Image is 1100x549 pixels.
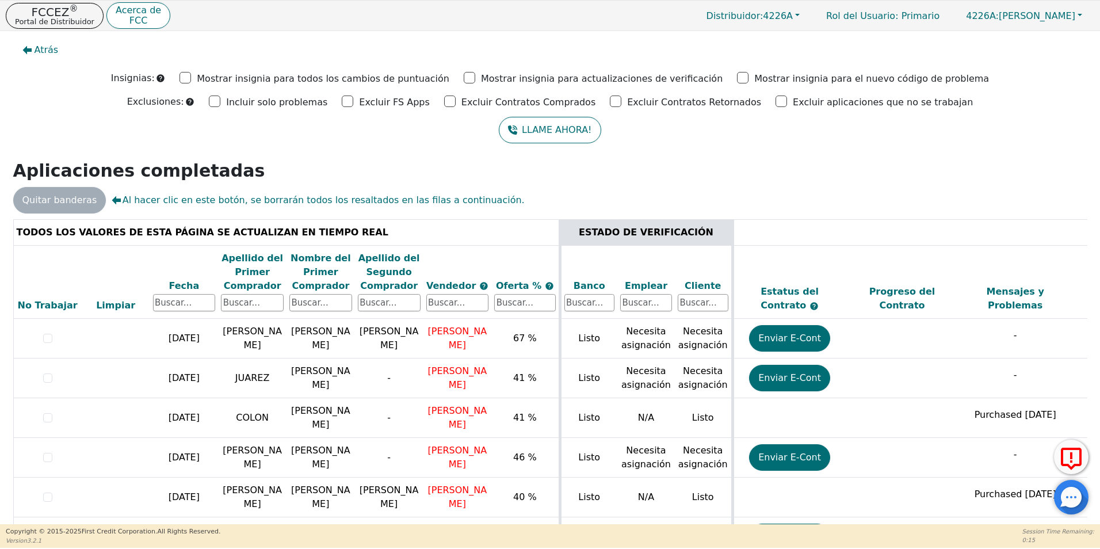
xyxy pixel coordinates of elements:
[358,251,421,293] div: Apellido del Segundo Comprador
[513,372,537,383] span: 41 %
[749,325,830,352] button: Enviar E-Cont
[961,448,1069,462] p: -
[617,478,675,517] td: N/A
[678,279,728,293] div: Cliente
[560,319,617,359] td: Listo
[754,72,989,86] p: Mostrar insignia para el nuevo código de problema
[287,319,355,359] td: [PERSON_NAME]
[116,6,161,15] p: Acerca de
[966,10,999,21] span: 4226A:
[218,398,287,438] td: COLON
[218,359,287,398] td: JUAREZ
[6,536,220,545] p: Version 3.2.1
[150,319,219,359] td: [DATE]
[150,359,219,398] td: [DATE]
[289,294,352,311] input: Buscar...
[617,398,675,438] td: N/A
[127,95,184,109] p: Exclusiones:
[218,319,287,359] td: [PERSON_NAME]
[564,294,615,311] input: Buscar...
[355,438,423,478] td: -
[355,359,423,398] td: -
[153,279,216,293] div: Fecha
[961,368,1069,382] p: -
[85,299,147,312] div: Limpiar
[355,398,423,438] td: -
[481,72,723,86] p: Mostrar insignia para actualizaciones de verificación
[150,438,219,478] td: [DATE]
[428,445,487,470] span: [PERSON_NAME]
[150,398,219,438] td: [DATE]
[226,96,327,109] p: Incluir solo problemas
[499,117,601,143] a: LLAME AHORA!
[15,18,94,25] p: Portal de Distribuidor
[513,491,537,502] span: 40 %
[17,299,79,312] div: No Trabajar
[13,161,265,181] strong: Aplicaciones completadas
[675,359,732,398] td: Necesita asignación
[1022,527,1094,536] p: Session Time Remaining:
[358,294,421,311] input: Buscar...
[617,319,675,359] td: Necesita asignación
[706,10,793,21] span: 4226A
[112,193,524,207] span: Al hacer clic en este botón, se borrarán todos los resaltados en las filas a continuación.
[675,319,732,359] td: Necesita asignación
[197,72,449,86] p: Mostrar insignia para todos los cambios de puntuación
[961,487,1069,501] p: Purchased [DATE]
[15,6,94,18] p: FCCEZ
[426,280,479,291] span: Vendedor
[287,398,355,438] td: [PERSON_NAME]
[17,226,556,239] div: TODOS LOS VALORES DE ESTA PÁGINA SE ACTUALIZAN EN TIEMPO REAL
[359,96,430,109] p: Excluir FS Apps
[627,96,761,109] p: Excluir Contratos Retornados
[560,398,617,438] td: Listo
[218,478,287,517] td: [PERSON_NAME]
[961,408,1069,422] p: Purchased [DATE]
[694,7,812,25] button: Distribuidor:4226A
[826,10,898,21] span: Rol del Usuario :
[620,294,672,311] input: Buscar...
[355,478,423,517] td: [PERSON_NAME]
[966,10,1075,21] span: [PERSON_NAME]
[157,528,220,535] span: All Rights Reserved.
[749,444,830,471] button: Enviar E-Cont
[564,226,728,239] div: ESTADO DE VERIFICACIÓN
[564,279,615,293] div: Banco
[153,294,216,311] input: Buscar...
[355,319,423,359] td: [PERSON_NAME]
[428,326,487,350] span: [PERSON_NAME]
[815,5,951,27] p: Primario
[428,365,487,390] span: [PERSON_NAME]
[749,365,830,391] button: Enviar E-Cont
[560,478,617,517] td: Listo
[287,359,355,398] td: [PERSON_NAME]
[961,285,1069,312] div: Mensajes y Problemas
[513,333,537,344] span: 67 %
[560,438,617,478] td: Listo
[1054,440,1088,474] button: Reportar Error a FCC
[461,96,595,109] p: Excluir Contratos Comprados
[218,438,287,478] td: [PERSON_NAME]
[287,478,355,517] td: [PERSON_NAME]
[620,279,672,293] div: Emplear
[560,359,617,398] td: Listo
[221,294,284,311] input: Buscar...
[815,5,951,27] a: Rol del Usuario: Primario
[494,294,555,311] input: Buscar...
[513,452,537,463] span: 46 %
[675,398,732,438] td: Listo
[428,485,487,509] span: [PERSON_NAME]
[706,10,763,21] span: Distribuidor:
[111,71,155,85] p: Insignias:
[617,359,675,398] td: Necesita asignación
[69,3,78,14] sup: ®
[675,438,732,478] td: Necesita asignación
[106,2,170,29] button: Acerca deFCC
[426,294,489,311] input: Buscar...
[793,96,973,109] p: Excluir aplicaciones que no se trabajan
[6,3,104,29] button: FCCEZ®Portal de Distribuidor
[13,37,68,63] button: Atrás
